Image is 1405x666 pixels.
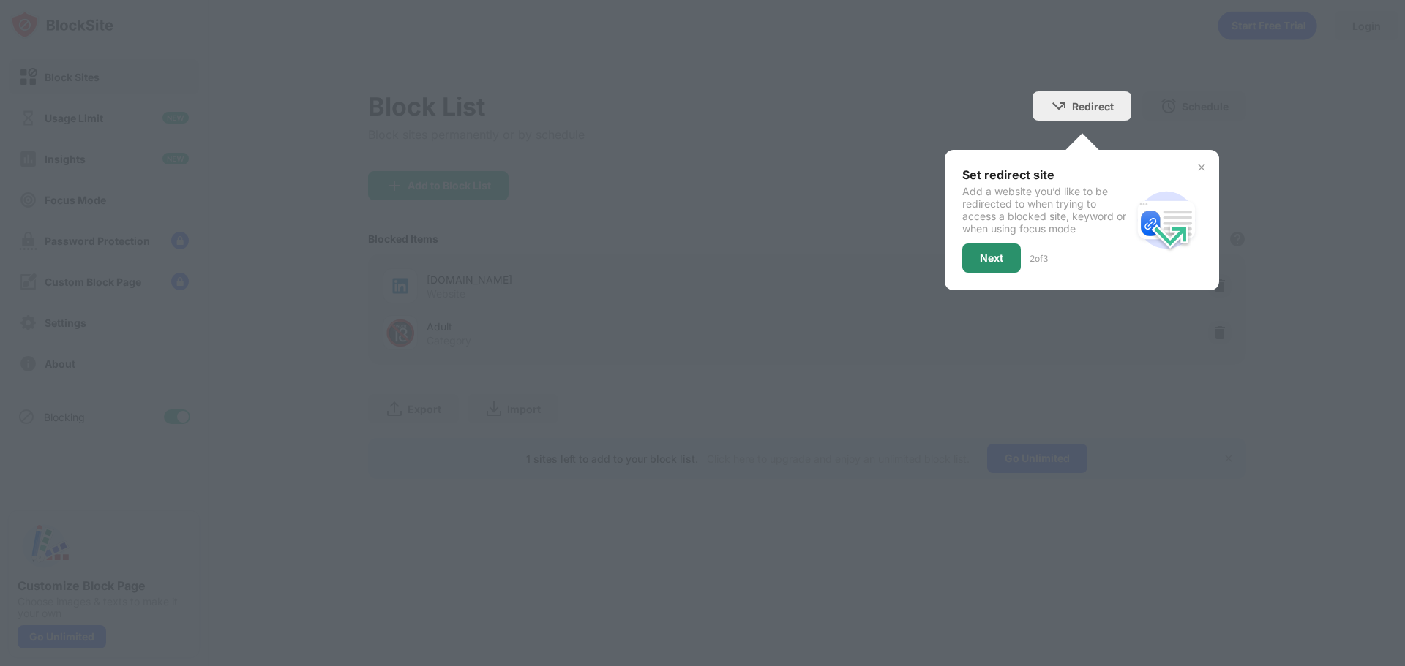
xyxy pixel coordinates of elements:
[1030,253,1048,264] div: 2 of 3
[1196,162,1207,173] img: x-button.svg
[980,252,1003,264] div: Next
[1072,100,1114,113] div: Redirect
[962,167,1131,182] div: Set redirect site
[962,185,1131,235] div: Add a website you’d like to be redirected to when trying to access a blocked site, keyword or whe...
[1131,185,1202,255] img: redirect.svg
